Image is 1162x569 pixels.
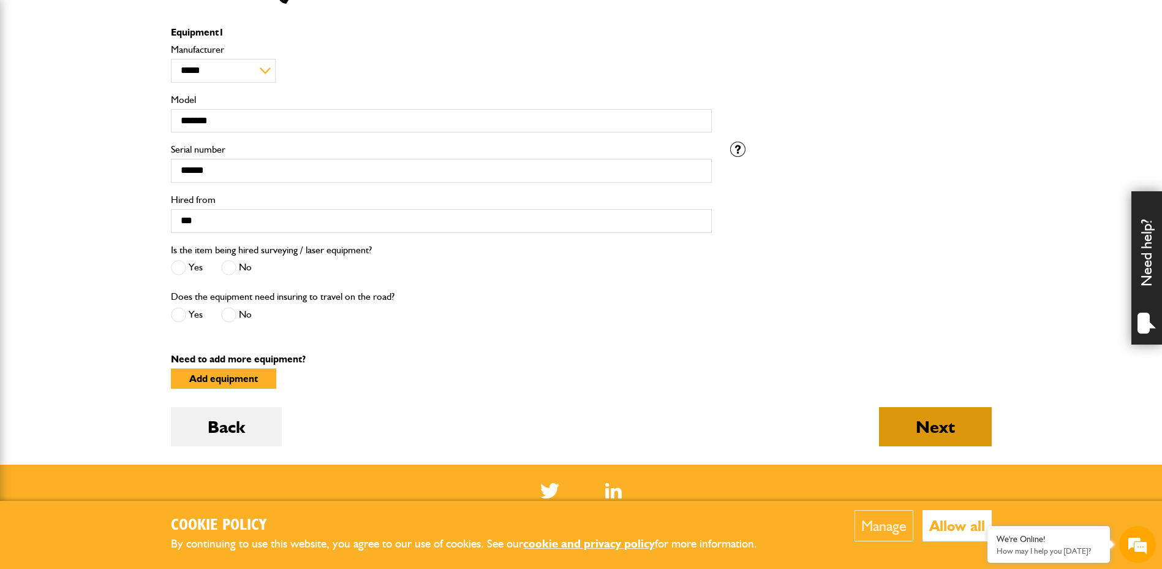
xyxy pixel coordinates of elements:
[221,260,252,275] label: No
[64,69,206,85] div: Chat with us now
[16,222,224,367] textarea: Type your message and hit 'Enter'
[221,307,252,323] label: No
[171,516,777,535] h2: Cookie Policy
[922,510,992,541] button: Allow all
[171,245,372,255] label: Is the item being hired surveying / laser equipment?
[171,307,203,323] label: Yes
[171,407,282,446] button: Back
[879,407,992,446] button: Next
[16,113,224,140] input: Enter your last name
[171,292,394,302] label: Does the equipment need insuring to travel on the road?
[171,369,276,389] button: Add equipment
[540,483,559,498] img: Twitter
[171,354,992,364] p: Need to add more equipment?
[171,260,203,275] label: Yes
[167,378,222,394] em: Start Chat
[171,95,712,105] label: Model
[16,186,224,213] input: Enter your phone number
[171,145,712,155] label: Serial number
[605,483,622,498] a: LinkedIn
[523,537,655,551] a: cookie and privacy policy
[1131,191,1162,345] div: Need help?
[171,535,777,554] p: By continuing to use this website, you agree to our use of cookies. See our for more information.
[997,546,1101,556] p: How may I help you today?
[171,195,712,205] label: Hired from
[997,534,1101,544] div: We're Online!
[21,68,51,85] img: d_20077148190_company_1631870298795_20077148190
[201,6,230,36] div: Minimize live chat window
[171,45,712,55] label: Manufacturer
[605,483,622,498] img: Linked In
[855,510,913,541] button: Manage
[16,150,224,177] input: Enter your email address
[171,28,712,37] p: Equipment
[219,26,224,38] span: 1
